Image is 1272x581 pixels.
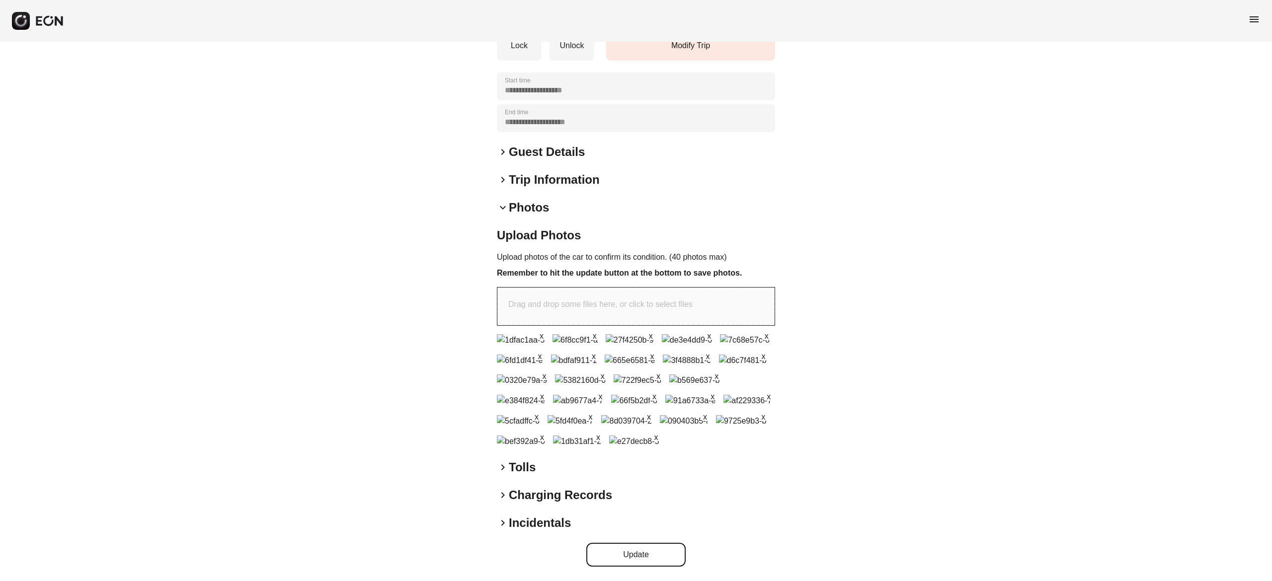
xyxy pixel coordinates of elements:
h2: Charging Records [509,487,612,503]
button: x [762,330,772,340]
p: Unlock [555,40,589,52]
img: bef392a9-0 [497,436,545,447]
img: 1db31af1-2 [553,436,601,447]
img: 3f4888b1-c [663,355,711,366]
button: x [649,391,659,401]
p: Upload photos of the car to confirm its condition. (40 photos max) [497,251,775,263]
img: 5382160d-6 [555,374,605,386]
img: 090403b5-f [660,415,708,427]
button: x [598,370,608,380]
button: x [708,391,717,401]
span: menu [1248,13,1260,25]
h2: Incidentals [509,515,571,531]
button: x [537,391,547,401]
button: x [537,330,547,340]
p: Modify Trip [611,40,770,52]
h2: Trip Information [509,172,600,188]
img: 9725e9b3-b [716,415,766,427]
button: x [593,432,603,441]
h3: Remember to hit the update button at the bottom to save photos. [497,267,775,279]
img: 6fd1df41-e [497,355,543,366]
button: x [537,432,547,441]
button: x [704,330,714,340]
h2: Upload Photos [497,227,775,243]
button: x [539,370,549,380]
span: keyboard_arrow_right [497,146,509,158]
button: Update [586,543,686,567]
button: x [595,391,605,401]
img: 665e6581-e [605,355,655,366]
button: x [590,330,600,340]
p: Lock [502,40,537,52]
button: x [703,351,713,361]
img: 1dfac1aa-5 [497,334,545,346]
button: x [758,411,768,421]
span: keyboard_arrow_right [497,461,509,473]
button: x [651,432,661,441]
button: x [647,351,657,361]
button: x [646,330,656,340]
img: 27f4250b-9 [606,334,654,346]
button: x [712,370,721,380]
button: x [589,351,599,361]
span: keyboard_arrow_right [497,174,509,186]
img: b569e637-b [669,374,719,386]
img: bdfaf911-1 [551,355,597,366]
button: x [585,411,595,421]
img: 8d039704-2 [601,415,651,427]
span: keyboard_arrow_right [497,517,509,529]
img: 5fd4f0ea-7 [548,415,594,427]
button: x [653,370,663,380]
span: keyboard_arrow_down [497,202,509,214]
img: 722f9ec5-b [614,374,661,386]
h2: Tolls [509,459,536,475]
button: x [532,411,542,421]
img: ab9677a4-7 [553,395,603,407]
img: de3e4dd9-0 [662,334,712,346]
img: 6f8cc9f1-a [553,334,598,346]
button: x [759,351,769,361]
h2: Photos [509,200,549,216]
img: e384f824-e [497,395,545,407]
span: keyboard_arrow_right [497,489,509,501]
button: x [535,351,545,361]
button: x [700,411,710,421]
button: x [644,411,654,421]
img: 7c68e57c-6 [720,334,770,346]
p: Drag and drop some files here, or click to select files [508,298,693,310]
img: af229336-7 [723,395,772,407]
button: x [764,391,774,401]
img: 0320e79a-9 [497,374,547,386]
h2: Guest Details [509,144,585,160]
img: 66f5b2df-8 [611,395,657,407]
img: d6c7f481-b [719,355,767,366]
img: 5cfadffc-6 [497,415,540,427]
img: e27decb8-5 [609,436,659,447]
img: 91a6733a-e [665,395,715,407]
